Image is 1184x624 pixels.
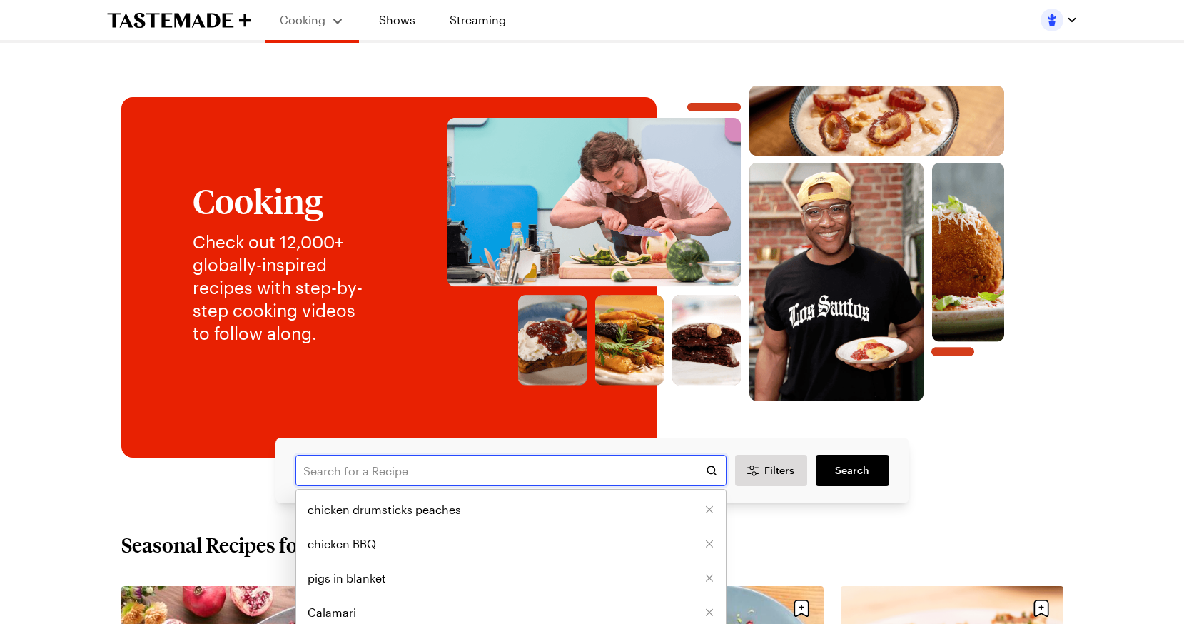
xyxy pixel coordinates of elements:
span: Filters [764,463,794,478]
button: Remove [object Object] [704,505,714,515]
img: Explore recipes [403,86,1049,401]
img: Profile picture [1041,9,1063,31]
button: Cooking [280,6,345,34]
span: pigs in blanket [308,570,386,587]
a: filters [816,455,889,486]
button: Profile picture [1041,9,1078,31]
span: Search [835,463,869,478]
span: Calamari [308,604,356,621]
button: Remove [object Object] [704,573,714,583]
a: To Tastemade Home Page [107,12,251,29]
input: Search for a Recipe [295,455,727,486]
button: Save recipe [1028,595,1055,622]
h1: Cooking [193,182,375,219]
span: Cooking [280,13,325,26]
span: chicken BBQ [308,535,376,553]
span: chicken drumsticks peaches [308,501,461,518]
button: Remove [object Object] [704,608,714,618]
button: Save recipe [788,595,815,622]
button: Desktop filters [735,455,808,486]
button: Remove [object Object] [704,539,714,549]
h2: Seasonal Recipes for September [121,532,408,558]
p: Check out 12,000+ globally-inspired recipes with step-by-step cooking videos to follow along. [193,231,375,345]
